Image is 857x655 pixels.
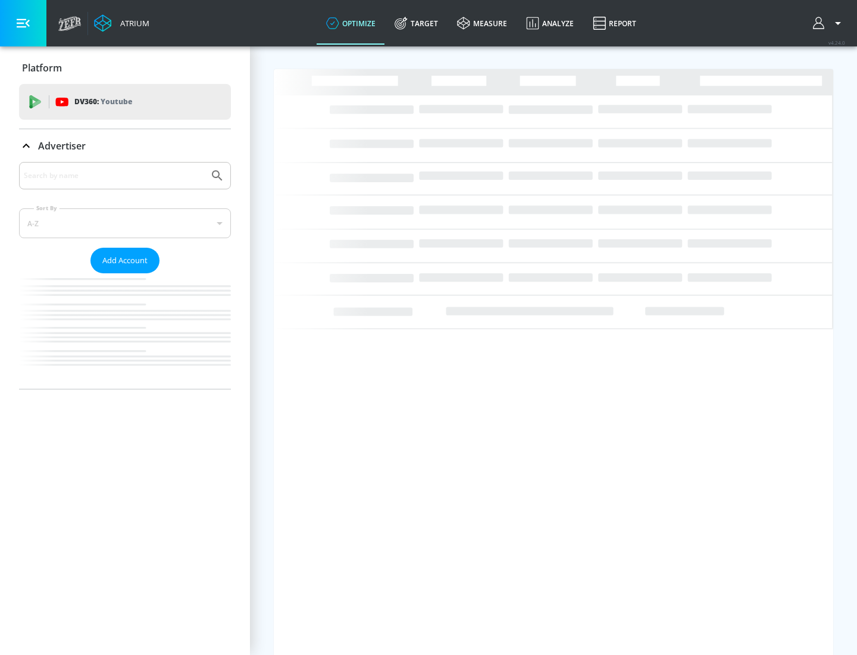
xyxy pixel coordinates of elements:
span: v 4.24.0 [828,39,845,46]
div: Platform [19,51,231,85]
div: Advertiser [19,162,231,389]
p: DV360: [74,95,132,108]
a: measure [448,2,517,45]
div: DV360: Youtube [19,84,231,120]
div: Advertiser [19,129,231,163]
nav: list of Advertiser [19,273,231,389]
p: Advertiser [38,139,86,152]
div: A-Z [19,208,231,238]
p: Platform [22,61,62,74]
a: Analyze [517,2,583,45]
a: Target [385,2,448,45]
button: Add Account [90,248,159,273]
input: Search by name [24,168,204,183]
p: Youtube [101,95,132,108]
a: optimize [317,2,385,45]
div: Atrium [115,18,149,29]
label: Sort By [34,204,60,212]
span: Add Account [102,254,148,267]
a: Atrium [94,14,149,32]
a: Report [583,2,646,45]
